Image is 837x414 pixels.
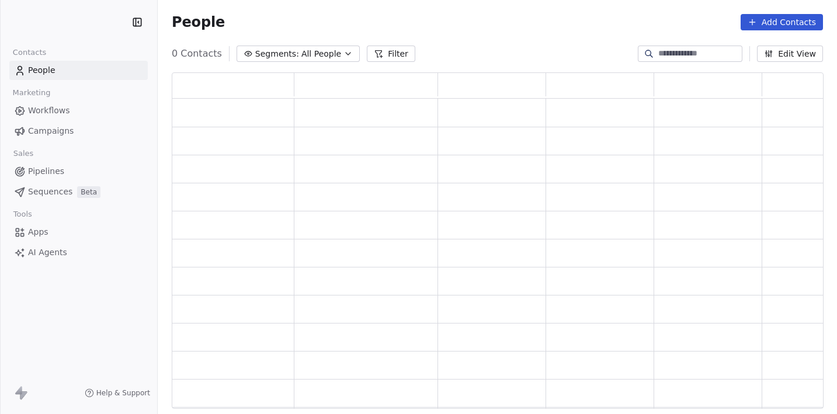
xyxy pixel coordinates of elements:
button: Edit View [757,46,823,62]
a: Help & Support [85,388,150,398]
a: Campaigns [9,121,148,141]
span: Help & Support [96,388,150,398]
a: Workflows [9,101,148,120]
a: Pipelines [9,162,148,181]
span: Segments: [255,48,299,60]
span: Sequences [28,186,72,198]
span: People [172,13,225,31]
a: AI Agents [9,243,148,262]
a: Apps [9,222,148,242]
span: Contacts [8,44,51,61]
span: People [28,64,55,76]
span: 0 Contacts [172,47,222,61]
span: All People [301,48,341,60]
span: Apps [28,226,48,238]
span: Workflows [28,105,70,117]
span: Campaigns [28,125,74,137]
span: Sales [8,145,39,162]
span: Pipelines [28,165,64,178]
button: Add Contacts [741,14,823,30]
span: Tools [8,206,37,223]
button: Filter [367,46,415,62]
span: Beta [77,186,100,198]
a: People [9,61,148,80]
a: SequencesBeta [9,182,148,201]
span: Marketing [8,84,55,102]
span: AI Agents [28,246,67,259]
